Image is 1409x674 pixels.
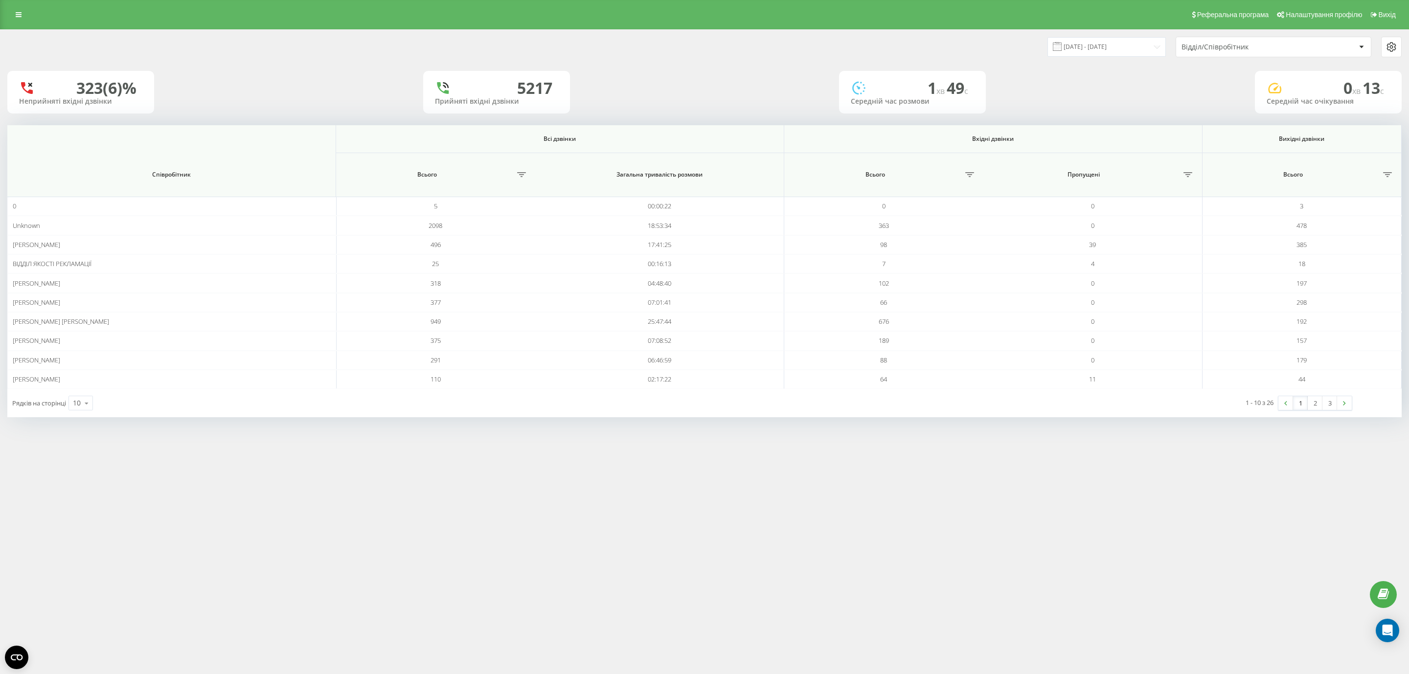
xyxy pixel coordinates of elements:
[1296,336,1307,345] span: 157
[435,97,558,106] div: Прийняті вхідні дзвінки
[880,375,887,383] span: 64
[535,197,784,216] td: 00:00:22
[76,79,136,97] div: 323 (6)%
[341,171,512,179] span: Всього
[851,97,974,106] div: Середній час розмови
[432,259,439,268] span: 25
[431,356,441,364] span: 291
[5,646,28,669] button: Open CMP widget
[535,331,784,350] td: 07:08:52
[790,171,960,179] span: Всього
[1208,171,1378,179] span: Всього
[1363,77,1384,98] span: 13
[13,356,60,364] span: [PERSON_NAME]
[1246,398,1273,407] div: 1 - 10 з 26
[1091,317,1094,326] span: 0
[431,240,441,249] span: 496
[535,235,784,254] td: 17:41:25
[928,77,947,98] span: 1
[431,336,441,345] span: 375
[1267,97,1390,106] div: Середній час очікування
[517,79,552,97] div: 5217
[882,202,886,210] span: 0
[879,336,889,345] span: 189
[12,399,66,407] span: Рядків на сторінці
[1286,11,1362,19] span: Налаштування профілю
[13,317,109,326] span: [PERSON_NAME] [PERSON_NAME]
[990,171,1178,179] span: Пропущені
[13,336,60,345] span: [PERSON_NAME]
[1352,86,1363,96] span: хв
[1182,43,1298,51] div: Відділ/Співробітник
[28,171,315,179] span: Співробітник
[434,202,437,210] span: 5
[73,398,81,408] div: 10
[947,77,968,98] span: 49
[1296,356,1307,364] span: 179
[429,221,442,230] span: 2098
[431,298,441,307] span: 377
[810,135,1177,143] span: Вхідні дзвінки
[1197,11,1269,19] span: Реферальна програма
[19,97,142,106] div: Неприйняті вхідні дзвінки
[1376,619,1399,642] div: Open Intercom Messenger
[1296,221,1307,230] span: 478
[1091,336,1094,345] span: 0
[535,351,784,370] td: 06:46:59
[1091,298,1094,307] span: 0
[879,221,889,230] span: 363
[535,312,784,331] td: 25:47:44
[1308,396,1322,410] a: 2
[1322,396,1337,410] a: 3
[13,221,40,230] span: Unknown
[1296,240,1307,249] span: 385
[1379,11,1396,19] span: Вихід
[880,298,887,307] span: 66
[13,202,16,210] span: 0
[1089,375,1096,383] span: 11
[879,279,889,288] span: 102
[13,279,60,288] span: [PERSON_NAME]
[535,273,784,292] td: 04:48:40
[1296,279,1307,288] span: 197
[13,240,60,249] span: [PERSON_NAME]
[1298,259,1305,268] span: 18
[1296,298,1307,307] span: 298
[1091,356,1094,364] span: 0
[1380,86,1384,96] span: c
[535,216,784,235] td: 18:53:34
[431,279,441,288] span: 318
[535,293,784,312] td: 07:01:41
[936,86,947,96] span: хв
[1293,396,1308,410] a: 1
[1298,375,1305,383] span: 44
[363,135,757,143] span: Всі дзвінки
[1091,259,1094,268] span: 4
[1296,317,1307,326] span: 192
[1091,202,1094,210] span: 0
[431,375,441,383] span: 110
[13,259,91,268] span: ВІДДІЛ ЯКОСТІ РЕКЛАМАЦІЇ
[535,254,784,273] td: 00:16:13
[1300,202,1303,210] span: 3
[13,375,60,383] span: [PERSON_NAME]
[879,317,889,326] span: 676
[1091,279,1094,288] span: 0
[1217,135,1387,143] span: Вихідні дзвінки
[882,259,886,268] span: 7
[1089,240,1096,249] span: 39
[552,171,767,179] span: Загальна тривалість розмови
[880,356,887,364] span: 88
[13,298,60,307] span: [PERSON_NAME]
[964,86,968,96] span: c
[880,240,887,249] span: 98
[1091,221,1094,230] span: 0
[535,370,784,389] td: 02:17:22
[431,317,441,326] span: 949
[1343,77,1363,98] span: 0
